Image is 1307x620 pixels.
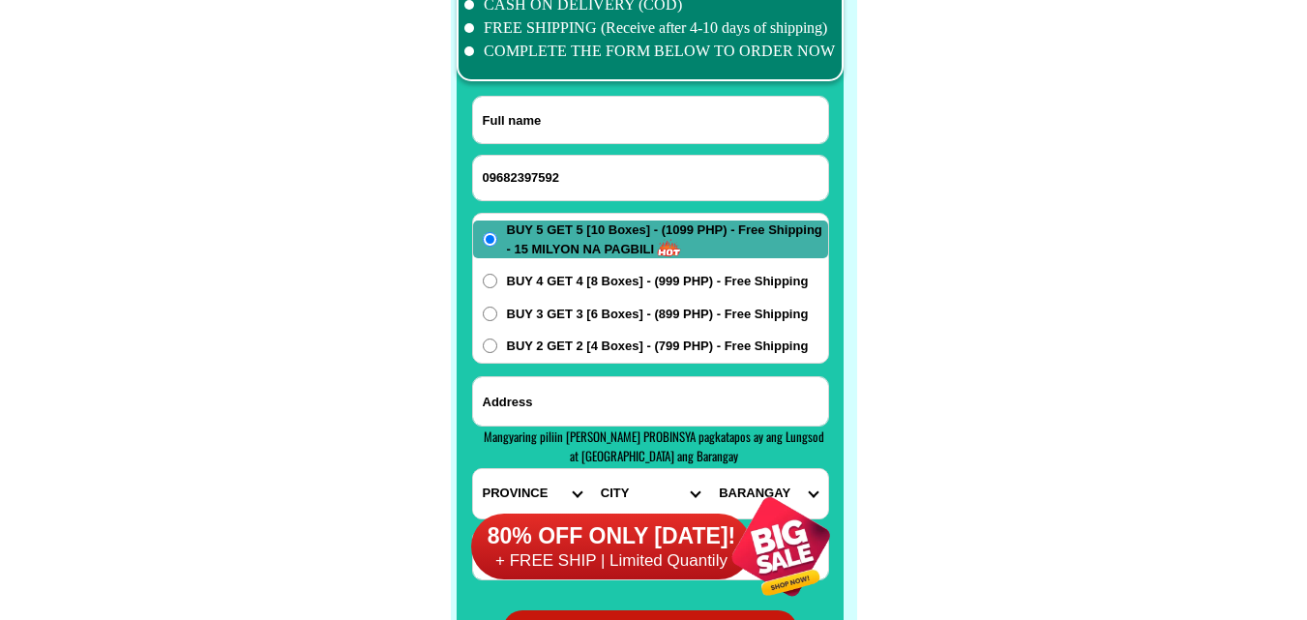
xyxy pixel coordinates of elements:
span: BUY 3 GET 3 [6 Boxes] - (899 PHP) - Free Shipping [507,305,809,324]
input: Input phone_number [473,156,828,200]
select: Select district [591,469,709,518]
li: COMPLETE THE FORM BELOW TO ORDER NOW [464,40,836,63]
input: BUY 4 GET 4 [8 Boxes] - (999 PHP) - Free Shipping [483,274,497,288]
input: Input address [473,377,828,426]
select: Select province [473,469,591,518]
span: BUY 5 GET 5 [10 Boxes] - (1099 PHP) - Free Shipping - 15 MILYON NA PAGBILI [507,221,828,258]
li: FREE SHIPPING (Receive after 4-10 days of shipping) [464,16,836,40]
h6: + FREE SHIP | Limited Quantily [471,550,752,572]
input: BUY 2 GET 2 [4 Boxes] - (799 PHP) - Free Shipping [483,339,497,353]
input: BUY 3 GET 3 [6 Boxes] - (899 PHP) - Free Shipping [483,307,497,321]
span: BUY 4 GET 4 [8 Boxes] - (999 PHP) - Free Shipping [507,272,809,291]
input: Input full_name [473,97,828,143]
span: Mangyaring piliin [PERSON_NAME] PROBINSYA pagkatapos ay ang Lungsod at [GEOGRAPHIC_DATA] ang Bara... [484,427,824,465]
h6: 80% OFF ONLY [DATE]! [471,522,752,551]
span: BUY 2 GET 2 [4 Boxes] - (799 PHP) - Free Shipping [507,337,809,356]
select: Select commune [709,469,827,518]
input: BUY 5 GET 5 [10 Boxes] - (1099 PHP) - Free Shipping - 15 MILYON NA PAGBILI [483,232,497,247]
